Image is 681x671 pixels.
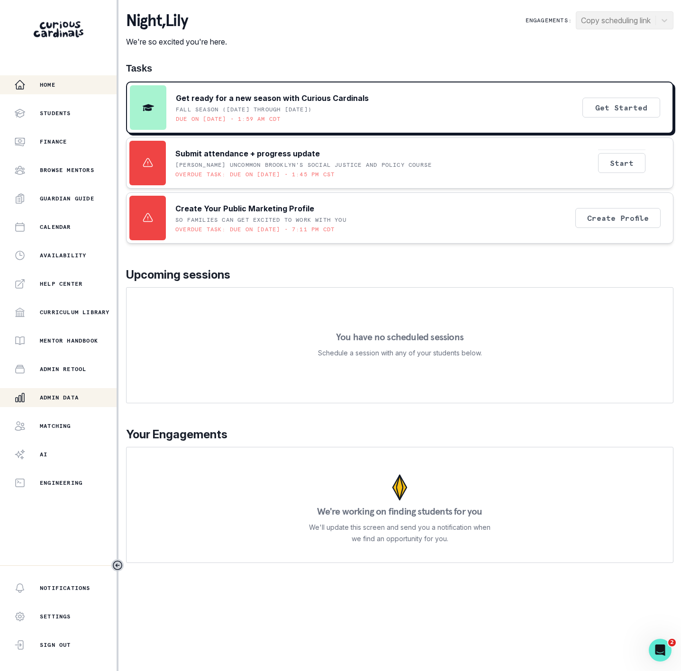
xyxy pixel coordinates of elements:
h1: Tasks [126,63,673,74]
p: Your Engagements [126,426,673,443]
p: We'll update this screen and send you a notification when we find an opportunity for you. [309,522,491,544]
p: Sign Out [40,641,71,649]
p: Fall Season ([DATE] through [DATE]) [176,106,312,113]
button: Get Started [582,98,660,118]
p: Notifications [40,584,91,592]
button: Start [598,153,645,173]
p: You have no scheduled sessions [336,332,463,342]
p: Create Your Public Marketing Profile [175,203,314,214]
p: Engineering [40,479,82,487]
p: Due on [DATE] • 1:59 AM CDT [176,115,281,123]
p: Calendar [40,223,71,231]
p: Admin Retool [40,365,86,373]
p: Curriculum Library [40,308,110,316]
p: Settings [40,613,71,620]
p: Availability [40,252,86,259]
p: Admin Data [40,394,79,401]
p: We're so excited you're here. [126,36,227,47]
span: 2 [668,639,676,646]
p: night , Lily [126,11,227,30]
img: Curious Cardinals Logo [34,21,83,37]
p: Upcoming sessions [126,266,673,283]
button: Toggle sidebar [111,559,124,571]
button: Create Profile [575,208,661,228]
p: Mentor Handbook [40,337,98,345]
p: Overdue task: Due on [DATE] • 7:11 PM CDT [175,226,335,233]
p: [PERSON_NAME] UNCOMMON Brooklyn's Social Justice and Policy Course [175,161,432,169]
p: Submit attendance + progress update [175,148,320,159]
p: Engagements: [526,17,572,24]
p: Browse Mentors [40,166,94,174]
iframe: Intercom live chat [649,639,672,662]
p: Schedule a session with any of your students below. [318,347,482,359]
p: Help Center [40,280,82,288]
p: AI [40,451,47,458]
p: Matching [40,422,71,430]
p: Home [40,81,55,89]
p: We're working on finding students for you [317,507,482,516]
p: SO FAMILIES CAN GET EXCITED TO WORK WITH YOU [175,216,346,224]
p: Guardian Guide [40,195,94,202]
p: Overdue task: Due on [DATE] • 1:45 PM CST [175,171,335,178]
p: Finance [40,138,67,145]
p: Students [40,109,71,117]
p: Get ready for a new season with Curious Cardinals [176,92,369,104]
